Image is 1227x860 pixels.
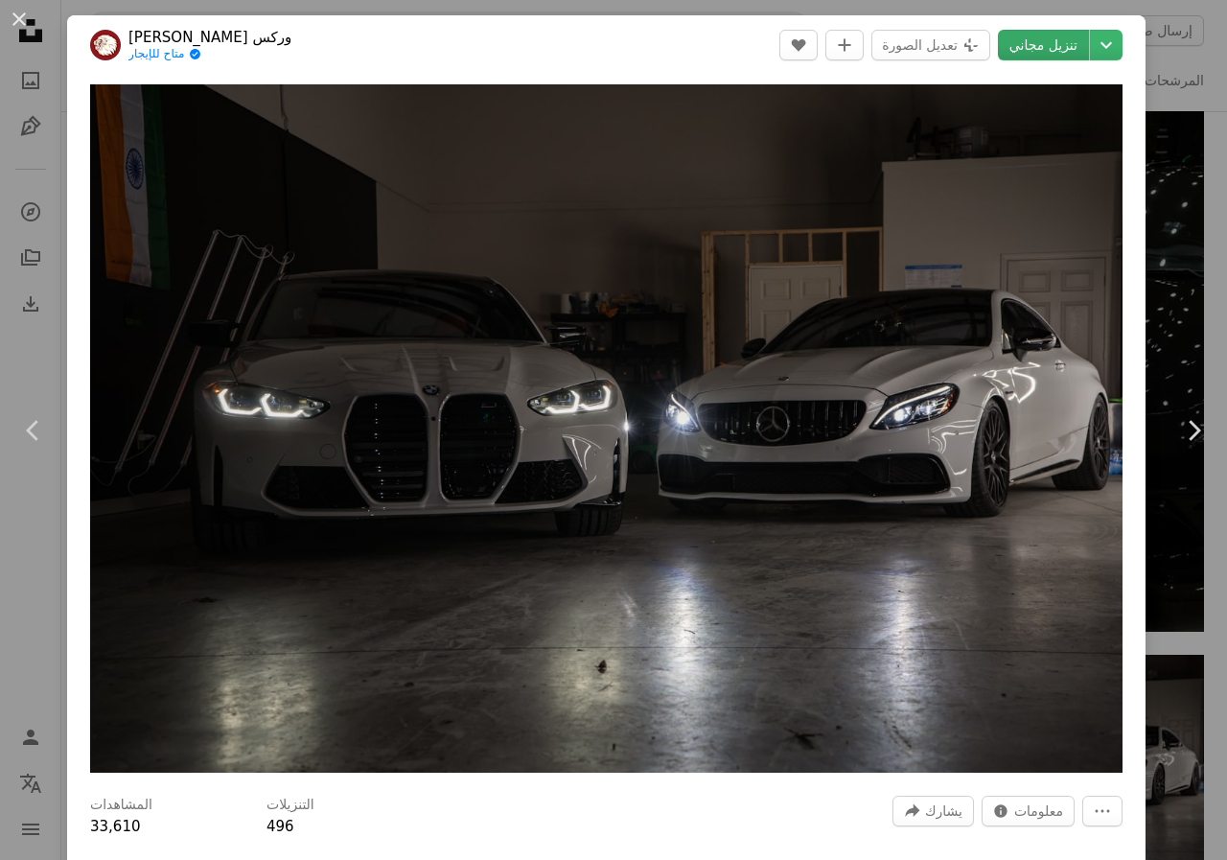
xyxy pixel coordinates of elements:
[892,796,974,826] button: شارك هذه الصورة
[998,30,1089,60] a: تنزيل مجاني
[128,29,291,46] font: [PERSON_NAME] وركس
[882,37,958,53] font: تعديل الصورة
[1014,803,1063,819] font: معلومات
[266,818,294,835] font: 496
[1082,796,1123,826] button: مزيد من الإجراءات
[1009,37,1077,53] font: تنزيل مجاني
[982,796,1075,826] button: إحصائيات حول هذه الصورة
[266,797,314,812] font: التنزيلات
[128,47,185,60] font: متاح للإيجار
[90,30,121,60] img: انتقل إلى الملف الشخصي لـ RanaMotorWorks
[1160,338,1227,523] a: التالي
[925,803,962,819] font: يشارك
[90,818,141,835] font: 33,610
[871,30,990,60] button: تعديل الصورة
[90,797,152,812] font: المشاهدات
[779,30,818,60] button: يحب
[1090,30,1123,60] button: اختر حجم التنزيل
[128,47,291,62] a: متاح للإيجار
[90,84,1123,773] button: قم بتكبير هذه الصورة
[128,28,291,47] a: [PERSON_NAME] وركس
[825,30,864,60] button: إضافة إلى المجموعة
[90,84,1123,773] img: زوجان من السيارات البيضاء متوقفتان في المرآب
